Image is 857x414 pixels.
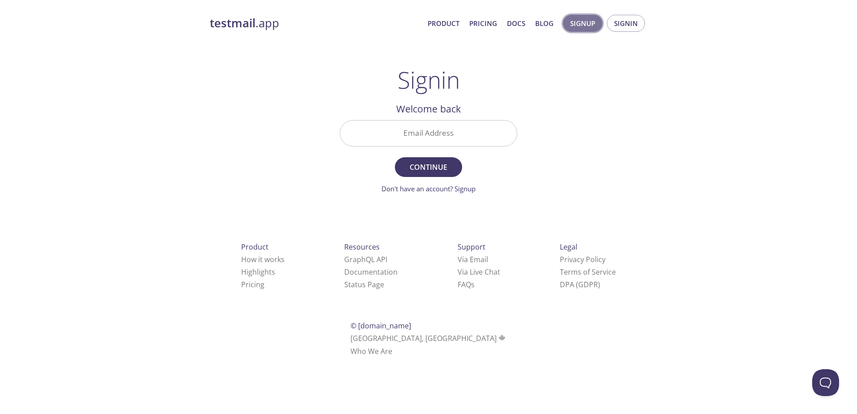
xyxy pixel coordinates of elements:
a: DPA (GDPR) [560,280,600,289]
span: [GEOGRAPHIC_DATA], [GEOGRAPHIC_DATA] [351,333,507,343]
iframe: Help Scout Beacon - Open [812,369,839,396]
a: Blog [535,17,554,29]
a: Highlights [241,267,275,277]
a: Don't have an account? Signup [381,184,476,193]
a: Privacy Policy [560,254,606,264]
span: Signup [570,17,595,29]
a: How it works [241,254,285,264]
a: FAQ [458,280,475,289]
a: Via Email [458,254,488,264]
span: s [471,280,475,289]
a: Documentation [344,267,398,277]
span: © [DOMAIN_NAME] [351,321,411,331]
a: Who We Are [351,346,392,356]
span: Resources [344,242,380,252]
span: Product [241,242,268,252]
h1: Signin [398,66,460,93]
strong: testmail [210,15,255,31]
span: Signin [614,17,638,29]
span: Support [458,242,485,252]
a: testmail.app [210,16,420,31]
button: Signin [607,15,645,32]
a: Pricing [469,17,497,29]
a: Terms of Service [560,267,616,277]
a: Status Page [344,280,384,289]
h2: Welcome back [340,101,517,116]
span: Continue [405,161,452,173]
a: Pricing [241,280,264,289]
a: Via Live Chat [458,267,500,277]
button: Continue [395,157,462,177]
a: Product [428,17,459,29]
a: GraphQL API [344,254,387,264]
span: Legal [560,242,577,252]
a: Docs [507,17,525,29]
button: Signup [563,15,602,32]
